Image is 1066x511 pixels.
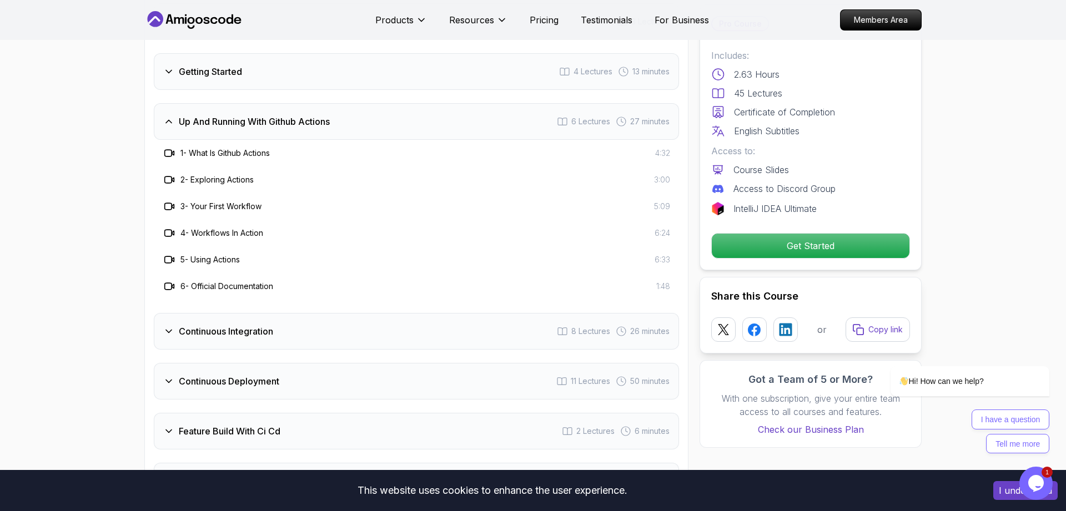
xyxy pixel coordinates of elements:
p: With one subscription, give your entire team access to all courses and features. [711,392,910,418]
p: or [817,323,827,336]
div: This website uses cookies to enhance the user experience. [8,478,977,503]
h3: Continuous Integration [179,325,273,338]
h2: Share this Course [711,289,910,304]
p: Products [375,13,414,27]
p: Includes: [711,49,910,62]
p: Members Area [841,10,921,30]
span: 6 Lectures [571,116,610,127]
a: Pricing [530,13,559,27]
p: Resources [449,13,494,27]
button: Continuous Deployment11 Lectures 50 minutes [154,363,679,399]
a: Check our Business Plan [711,423,910,436]
button: Rollbacks4 Lectures 18 minutes [154,463,679,499]
h3: 3 - Your First Workflow [180,201,262,212]
span: 11 Lectures [571,376,610,387]
button: Get Started [711,233,910,259]
p: Access to: [711,144,910,158]
span: 1:48 [656,281,670,292]
p: Get Started [712,234,909,258]
a: Members Area [840,9,922,31]
span: 4:32 [655,148,670,159]
iframe: chat widget [855,266,1055,461]
button: Products [375,13,427,36]
button: Copy link [846,317,910,342]
span: 13 minutes [632,66,670,77]
button: Continuous Integration8 Lectures 26 minutes [154,313,679,350]
span: 6:33 [655,254,670,265]
p: Certificate of Completion [734,105,835,119]
span: 4 Lectures [574,66,612,77]
h3: 1 - What Is Github Actions [180,148,270,159]
iframe: chat widget [1019,467,1055,500]
h3: 2 - Exploring Actions [180,174,254,185]
p: Access to Discord Group [733,182,836,195]
h3: Got a Team of 5 or More? [711,372,910,387]
span: 8 Lectures [571,326,610,337]
a: Testimonials [581,13,632,27]
span: 50 minutes [630,376,670,387]
span: 2 Lectures [576,426,615,437]
span: 27 minutes [630,116,670,127]
span: 5:09 [654,201,670,212]
button: Feature Build With Ci Cd2 Lectures 6 minutes [154,413,679,449]
a: For Business [655,13,709,27]
button: Accept cookies [993,481,1058,500]
p: 45 Lectures [734,87,782,100]
h3: 5 - Using Actions [180,254,240,265]
span: 3:00 [654,174,670,185]
p: English Subtitles [734,124,799,138]
img: jetbrains logo [711,202,725,215]
span: 26 minutes [630,326,670,337]
button: Resources [449,13,507,36]
p: Course Slides [733,163,789,176]
span: 6 minutes [635,426,670,437]
button: Getting Started4 Lectures 13 minutes [154,53,679,90]
h3: 4 - Workflows In Action [180,227,263,239]
p: IntelliJ IDEA Ultimate [733,202,817,215]
button: Up And Running With Github Actions6 Lectures 27 minutes [154,103,679,140]
h3: Feature Build With Ci Cd [179,424,280,438]
h3: Continuous Deployment [179,375,279,388]
h3: Up And Running With Github Actions [179,115,330,128]
span: 6:24 [655,227,670,239]
h3: 6 - Official Documentation [180,281,273,292]
p: 2.63 Hours [734,68,780,81]
h3: Getting Started [179,65,242,78]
